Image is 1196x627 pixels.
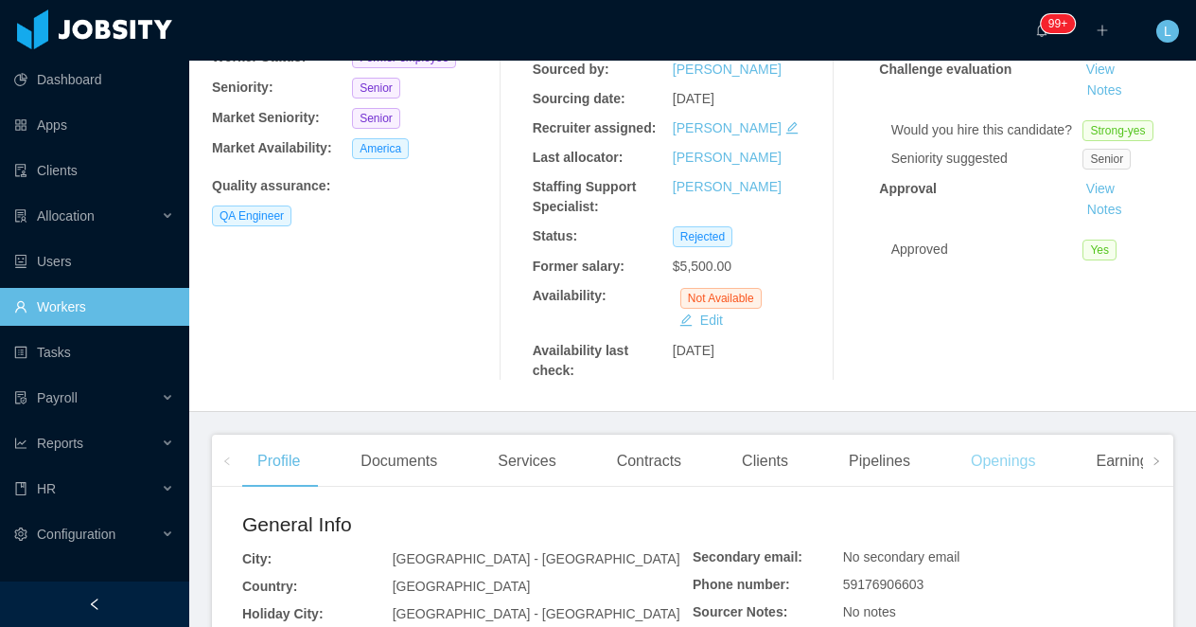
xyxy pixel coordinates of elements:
span: [DATE] [673,91,714,106]
span: Senior [352,108,400,129]
strong: Approval [879,181,937,196]
b: Sourced by: [533,62,609,77]
span: Strong-yes [1082,120,1152,141]
b: Quality assurance : [212,178,330,193]
span: [GEOGRAPHIC_DATA] - [GEOGRAPHIC_DATA] [393,551,680,566]
sup: 578 [1041,14,1075,33]
a: icon: auditClients [14,152,174,189]
b: Phone number: [693,577,790,592]
a: [PERSON_NAME] [673,120,782,135]
b: Sourcing date: [533,91,625,106]
div: Openings [956,435,1051,488]
a: icon: appstoreApps [14,106,174,144]
span: [GEOGRAPHIC_DATA] [393,579,531,594]
b: Market Availability: [212,140,332,155]
a: View [1080,181,1121,196]
span: Allocation [37,208,95,224]
span: Senior [352,78,400,99]
i: icon: plus [1096,24,1109,37]
span: HR [37,481,56,496]
b: City: [242,551,272,566]
div: Services [483,435,571,488]
b: Status: [533,228,577,243]
span: 59176906603 [843,577,924,592]
span: Yes [1082,240,1117,260]
strong: Challenge evaluation [879,62,1011,77]
div: Seniority suggested [891,149,1083,169]
span: Rejected [673,226,732,247]
a: [PERSON_NAME] [673,62,782,77]
b: Sourcer Notes: [693,604,787,619]
span: Senior [1082,149,1131,170]
div: Pipelines [834,435,925,488]
a: [PERSON_NAME] [673,179,782,194]
span: [GEOGRAPHIC_DATA] - [GEOGRAPHIC_DATA] [393,606,680,621]
button: Notes [1080,199,1130,222]
i: icon: setting [14,528,27,541]
div: Approved [891,240,1083,260]
i: icon: left [222,457,232,466]
a: [PERSON_NAME] [673,150,782,165]
a: icon: robotUsers [14,242,174,280]
span: $5,500.00 [673,259,731,274]
b: Availability: [533,288,607,303]
button: icon: editEdit [672,309,730,331]
div: Documents [345,435,452,488]
i: icon: line-chart [14,437,27,450]
a: View [1080,62,1121,77]
span: QA Engineer [212,206,291,226]
div: Contracts [602,435,696,488]
i: icon: file-protect [14,391,27,404]
b: Market Seniority: [212,110,320,125]
span: No notes [843,604,896,619]
span: Reports [37,436,83,451]
div: Clients [727,435,803,488]
div: Profile [242,435,315,488]
b: Former salary: [533,259,624,274]
i: icon: right [1152,457,1161,466]
i: icon: bell [1035,24,1048,37]
b: Availability last check: [533,343,628,378]
h2: General Info [242,510,693,540]
span: [DATE] [673,343,714,358]
b: Country: [242,579,297,594]
i: icon: solution [14,209,27,223]
button: Notes [1080,80,1130,102]
b: Staffing Support Specialist: [533,179,637,214]
span: America [352,138,409,159]
span: No secondary email [843,549,960,564]
b: Secondary email: [693,549,802,564]
i: icon: book [14,482,27,495]
div: Would you hire this candidate? [891,120,1083,140]
b: Last allocator: [533,150,624,165]
span: Configuration [37,527,115,542]
span: L [1164,20,1171,43]
a: icon: profileTasks [14,333,174,371]
span: Payroll [37,390,78,405]
b: Holiday City: [242,606,324,621]
i: icon: edit [785,121,799,134]
b: Recruiter assigned: [533,120,657,135]
a: icon: userWorkers [14,288,174,326]
a: icon: pie-chartDashboard [14,61,174,99]
b: Seniority: [212,80,273,95]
